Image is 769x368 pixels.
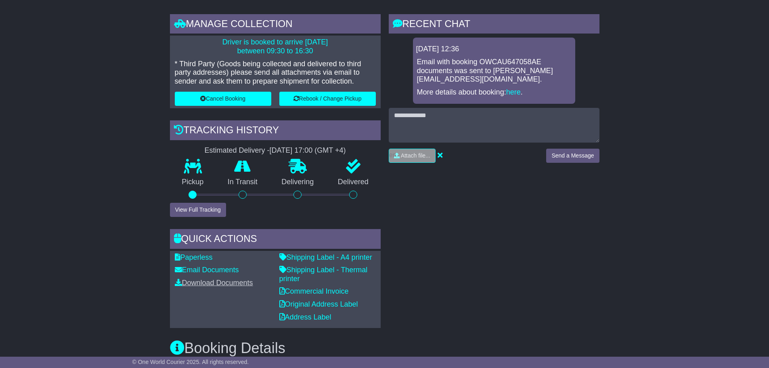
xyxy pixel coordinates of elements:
[389,14,599,36] div: RECENT CHAT
[170,14,381,36] div: Manage collection
[270,178,326,187] p: Delivering
[416,45,572,54] div: [DATE] 12:36
[506,88,521,96] a: here
[175,60,376,86] p: * Third Party (Goods being collected and delivered to third party addresses) please send all atta...
[170,340,599,356] h3: Booking Details
[417,58,571,84] p: Email with booking OWCAU647058AE documents was sent to [PERSON_NAME][EMAIL_ADDRESS][DOMAIN_NAME].
[170,229,381,251] div: Quick Actions
[175,266,239,274] a: Email Documents
[546,149,599,163] button: Send a Message
[279,287,349,295] a: Commercial Invoice
[417,88,571,97] p: More details about booking: .
[326,178,381,187] p: Delivered
[279,266,368,283] a: Shipping Label - Thermal printer
[279,300,358,308] a: Original Address Label
[170,178,216,187] p: Pickup
[170,203,226,217] button: View Full Tracking
[132,359,249,365] span: © One World Courier 2025. All rights reserved.
[175,92,271,106] button: Cancel Booking
[170,120,381,142] div: Tracking history
[216,178,270,187] p: In Transit
[270,146,346,155] div: [DATE] 17:00 (GMT +4)
[279,92,376,106] button: Rebook / Change Pickup
[175,253,213,261] a: Paperless
[279,253,372,261] a: Shipping Label - A4 printer
[279,313,331,321] a: Address Label
[175,38,376,55] p: Driver is booked to arrive [DATE] between 09:30 to 16:30
[175,279,253,287] a: Download Documents
[170,146,381,155] div: Estimated Delivery -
